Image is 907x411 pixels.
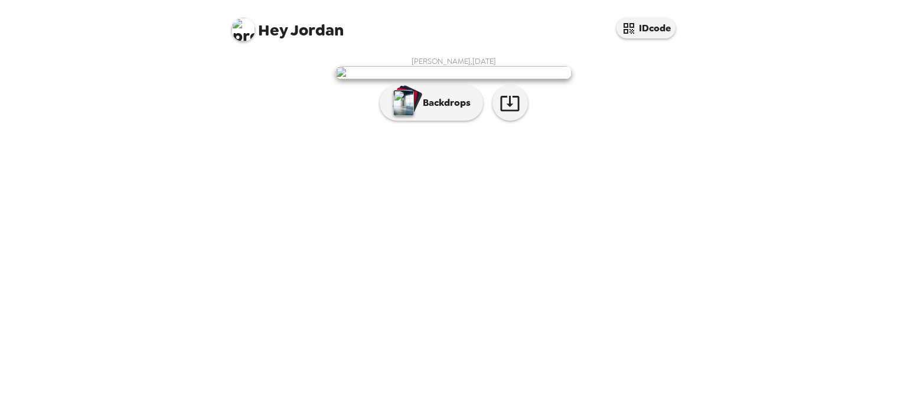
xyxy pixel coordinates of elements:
img: profile pic [231,18,255,41]
span: Hey [258,20,288,41]
button: IDcode [616,18,676,38]
button: Backdrops [380,85,483,121]
span: [PERSON_NAME] , [DATE] [412,56,496,66]
span: Jordan [231,12,344,38]
img: user [335,66,572,79]
p: Backdrops [417,96,471,110]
